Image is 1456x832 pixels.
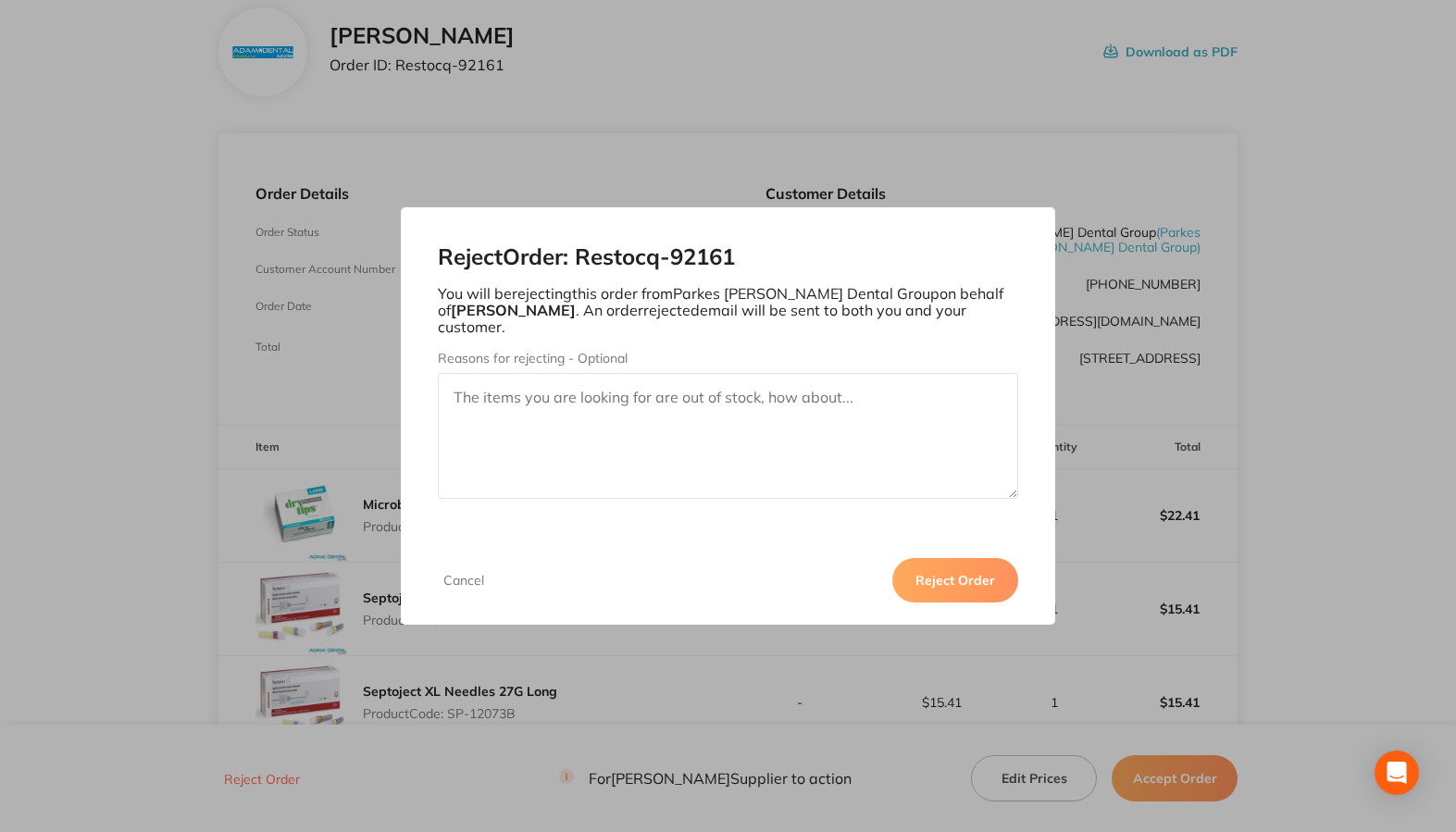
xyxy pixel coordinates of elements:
b: [PERSON_NAME] [451,301,576,319]
h2: Reject Order: Restocq- 92161 [438,244,1019,270]
p: You will be rejecting this order from Parkes [PERSON_NAME] Dental Group on behalf of . An order r... [438,285,1019,336]
button: Reject Order [892,558,1018,602]
button: Cancel [438,572,490,589]
div: Open Intercom Messenger [1375,751,1419,795]
label: Reasons for rejecting - Optional [438,351,1019,366]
